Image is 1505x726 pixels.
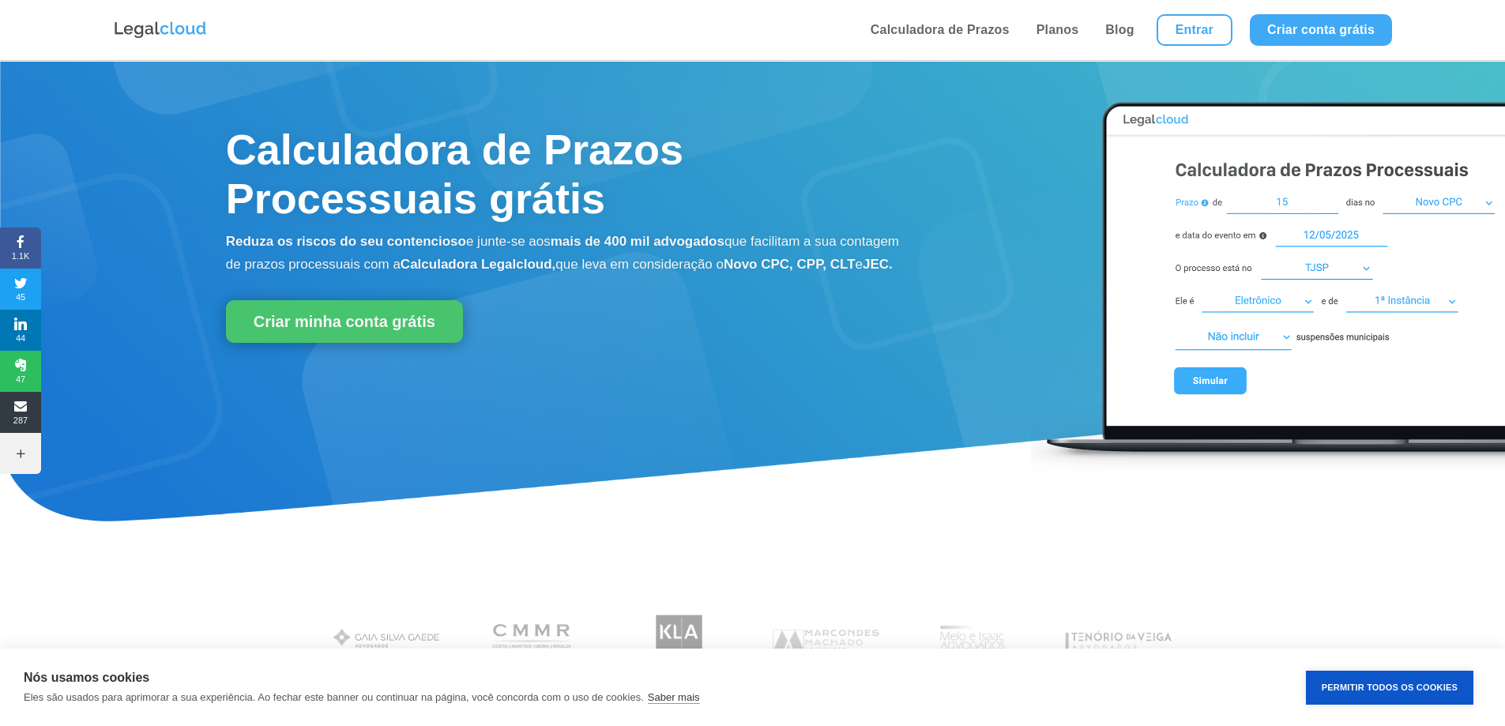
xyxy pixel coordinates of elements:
[472,607,593,674] img: Costa Martins Meira Rinaldi Advogados
[226,126,683,222] span: Calculadora de Prazos Processuais grátis
[1031,85,1505,473] img: Calculadora de Prazos Processuais Legalcloud
[326,607,447,674] img: Gaia Silva Gaede Advogados Associados
[766,607,886,674] img: Marcondes Machado Advogados utilizam a Legalcloud
[24,691,644,703] p: Eles são usados para aprimorar a sua experiência. Ao fechar este banner ou continuar na página, v...
[724,257,856,272] b: Novo CPC, CPP, CLT
[619,607,739,674] img: Koury Lopes Advogados
[1031,462,1505,476] a: Calculadora de Prazos Processuais Legalcloud
[1157,14,1232,46] a: Entrar
[648,691,700,704] a: Saber mais
[912,607,1033,674] img: Profissionais do escritório Melo e Isaac Advogados utilizam a Legalcloud
[401,257,556,272] b: Calculadora Legalcloud,
[113,20,208,40] img: Logo da Legalcloud
[551,234,724,249] b: mais de 400 mil advogados
[226,234,466,249] b: Reduza os riscos do seu contencioso
[1250,14,1392,46] a: Criar conta grátis
[1058,607,1179,674] img: Tenório da Veiga Advogados
[863,257,893,272] b: JEC.
[226,300,463,343] a: Criar minha conta grátis
[24,671,149,684] strong: Nós usamos cookies
[226,231,903,276] p: e junte-se aos que facilitam a sua contagem de prazos processuais com a que leva em consideração o e
[1306,671,1473,705] button: Permitir Todos os Cookies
